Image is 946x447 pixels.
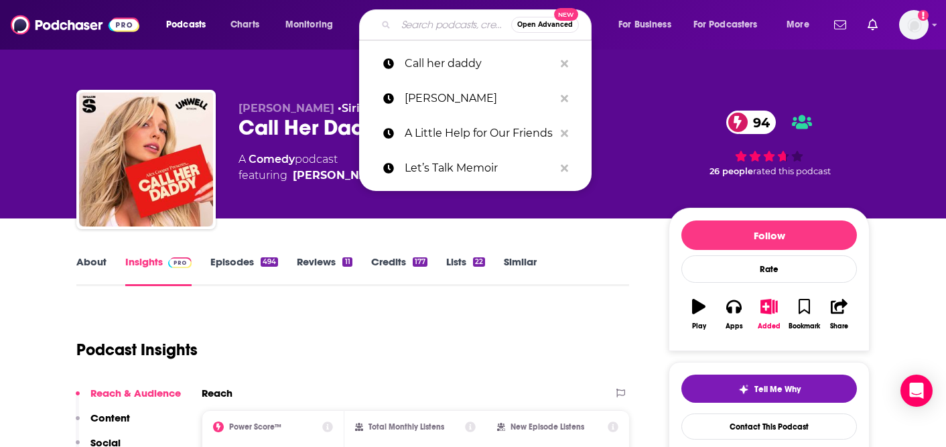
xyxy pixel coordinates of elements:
[777,14,826,36] button: open menu
[517,21,573,28] span: Open Advanced
[342,102,393,115] a: Sirius XM
[371,255,427,286] a: Credits177
[681,413,857,440] a: Contact This Podcast
[669,102,870,185] div: 94 26 peoplerated this podcast
[368,422,444,432] h2: Total Monthly Listens
[239,151,516,184] div: A podcast
[899,10,929,40] button: Show profile menu
[681,255,857,283] div: Rate
[76,411,130,436] button: Content
[405,46,554,81] p: Call her daddy
[405,151,554,186] p: Let’s Talk Memoir
[359,81,592,116] a: [PERSON_NAME]
[293,168,389,184] a: Alex Cooper
[681,290,716,338] button: Play
[338,102,393,115] span: •
[90,387,181,399] p: Reach & Audience
[359,151,592,186] a: Let’s Talk Memoir
[210,255,278,286] a: Episodes494
[261,257,278,267] div: 494
[681,220,857,250] button: Follow
[554,8,578,21] span: New
[787,15,809,34] span: More
[396,14,511,36] input: Search podcasts, credits, & more...
[609,14,688,36] button: open menu
[222,14,267,36] a: Charts
[79,92,213,227] img: Call Her Daddy
[511,422,584,432] h2: New Episode Listens
[11,12,139,38] img: Podchaser - Follow, Share and Rate Podcasts
[693,15,758,34] span: For Podcasters
[758,322,781,330] div: Added
[229,422,281,432] h2: Power Score™
[830,322,848,330] div: Share
[862,13,883,36] a: Show notifications dropdown
[822,290,857,338] button: Share
[740,111,776,134] span: 94
[738,384,749,395] img: tell me why sparkle
[285,15,333,34] span: Monitoring
[618,15,671,34] span: For Business
[157,14,223,36] button: open menu
[249,153,295,166] a: Comedy
[900,375,933,407] div: Open Intercom Messenger
[166,15,206,34] span: Podcasts
[372,9,604,40] div: Search podcasts, credits, & more...
[76,387,181,411] button: Reach & Audience
[342,257,352,267] div: 11
[726,111,776,134] a: 94
[413,257,427,267] div: 177
[168,257,192,268] img: Podchaser Pro
[511,17,579,33] button: Open AdvancedNew
[405,116,554,151] p: A Little Help for Our Friends
[787,290,821,338] button: Bookmark
[789,322,820,330] div: Bookmark
[716,290,751,338] button: Apps
[709,166,753,176] span: 26 people
[685,14,777,36] button: open menu
[202,387,232,399] h2: Reach
[899,10,929,40] img: User Profile
[752,290,787,338] button: Added
[359,116,592,151] a: A Little Help for Our Friends
[90,411,130,424] p: Content
[473,257,485,267] div: 22
[829,13,852,36] a: Show notifications dropdown
[239,102,334,115] span: [PERSON_NAME]
[754,384,801,395] span: Tell Me Why
[76,255,107,286] a: About
[125,255,192,286] a: InsightsPodchaser Pro
[692,322,706,330] div: Play
[405,81,554,116] p: Sahil Bloom
[726,322,743,330] div: Apps
[753,166,831,176] span: rated this podcast
[297,255,352,286] a: Reviews11
[681,375,857,403] button: tell me why sparkleTell Me Why
[918,10,929,21] svg: Add a profile image
[276,14,350,36] button: open menu
[230,15,259,34] span: Charts
[504,255,537,286] a: Similar
[76,340,198,360] h1: Podcast Insights
[239,168,516,184] span: featuring
[446,255,485,286] a: Lists22
[899,10,929,40] span: Logged in as megcassidy
[359,46,592,81] a: Call her daddy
